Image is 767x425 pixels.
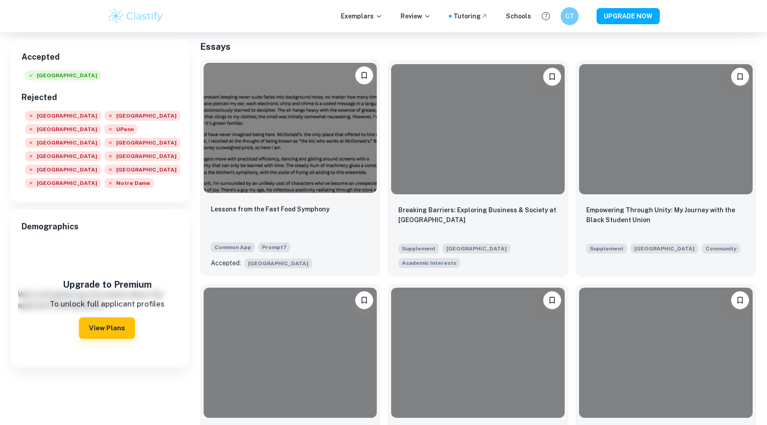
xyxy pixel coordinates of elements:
p: Breaking Barriers: Exploring Business & Society at Emory University [398,205,558,225]
div: Rejected: University of California, Los Angeles [105,151,180,165]
span: [GEOGRAPHIC_DATA] [25,111,101,121]
span: Supplement [586,244,627,254]
span: Demographics [22,220,179,233]
p: To unlock full applicant profiles [36,298,179,310]
p: Lessons from the Fast Food Symphony [211,204,330,214]
p: Empowering Through Unity: My Journey with the Black Student Union [586,205,745,225]
span: [GEOGRAPHIC_DATA] [25,138,101,148]
h5: Upgrade to Premium [36,278,179,291]
button: CT [561,7,579,25]
a: BookmarkEmpowering Through Unity: My Journey with the Black Student UnionSupplement[GEOGRAPHIC_DA... [575,61,756,277]
h6: Accepted [22,51,179,63]
a: BookmarkLessons from the Fast Food SymphonyCommon AppPrompt7Accepted:[GEOGRAPHIC_DATA] [200,61,381,277]
span: Community [706,245,736,253]
div: Rejected: Georgetown University [25,178,101,192]
div: Rejected: University of California, Berkeley [25,124,101,138]
button: Bookmark [355,66,373,84]
button: UPGRADE NOW [597,8,660,24]
a: BookmarkBreaking Barriers: Exploring Business & Society at Emory UniversitySupplement[GEOGRAPHIC_... [388,61,568,277]
div: Accepted: Emory University [25,70,101,84]
span: [GEOGRAPHIC_DATA] [105,151,180,161]
a: Schools [506,11,531,21]
span: UPenn [105,124,137,134]
span: [GEOGRAPHIC_DATA] [25,165,101,175]
button: Help and Feedback [538,9,553,24]
h6: CT [565,11,575,21]
span: Academic Interests [402,259,457,267]
p: Exemplars [341,11,383,21]
span: [GEOGRAPHIC_DATA] [25,151,101,161]
div: Rejected: Brown University [25,165,101,178]
span: [GEOGRAPHIC_DATA] [25,178,101,188]
span: [GEOGRAPHIC_DATA] [25,124,101,134]
div: Rejected: University of Pennsylvania [105,124,137,138]
div: Rejected: University of Notre Dame [105,178,154,192]
button: Bookmark [731,68,749,86]
span: Common App [211,242,255,252]
h6: Rejected [22,91,179,104]
span: Emory University has a strong commitment to building community. Tell us about a community that yo... [702,243,740,254]
span: Prompt 7 [258,242,290,252]
div: Rejected: Princeton University [105,138,180,151]
span: [GEOGRAPHIC_DATA] [105,165,180,175]
div: Rejected: Cornell University [25,138,101,151]
button: View Plans [79,317,135,339]
img: undefined Common App example thumbnail: Lessons from the Fast Food Symphony [204,63,377,193]
span: Notre Dame [105,178,154,188]
p: Accepted: [211,258,241,268]
h5: Essays [200,40,757,53]
a: Tutoring [453,11,488,21]
span: What academic areas are you interested in exploring at Emory University and why? [398,257,460,268]
img: Clastify logo [107,7,164,25]
span: [GEOGRAPHIC_DATA] [244,259,312,268]
p: Review [401,11,431,21]
span: [GEOGRAPHIC_DATA] [631,244,698,254]
span: [GEOGRAPHIC_DATA] [25,70,101,80]
div: Rejected: Stanford University [105,111,180,124]
button: Bookmark [355,291,373,309]
div: Rejected: Columbia University [25,151,101,165]
span: [GEOGRAPHIC_DATA] [105,111,180,121]
span: [GEOGRAPHIC_DATA] [443,244,510,254]
button: Bookmark [543,68,561,86]
span: Supplement [398,244,439,254]
div: Rejected: Harvard University [25,111,101,124]
div: Rejected: Dartmouth College [105,165,180,178]
button: Bookmark [543,291,561,309]
button: Bookmark [731,291,749,309]
span: [GEOGRAPHIC_DATA] [105,138,180,148]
